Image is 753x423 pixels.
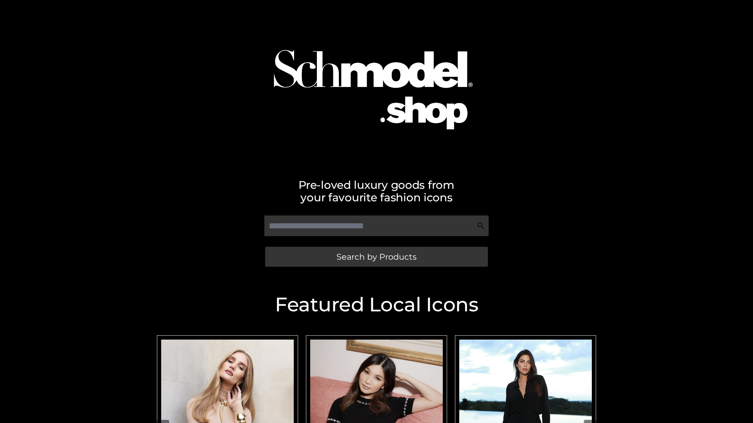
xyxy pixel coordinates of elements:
img: Search Icon [477,222,485,230]
span: Search by Products [336,253,417,261]
a: Search by Products [265,247,488,267]
h2: Pre-loved luxury goods from your favourite fashion icons [153,179,600,204]
h2: Featured Local Icons​ [153,295,600,315]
